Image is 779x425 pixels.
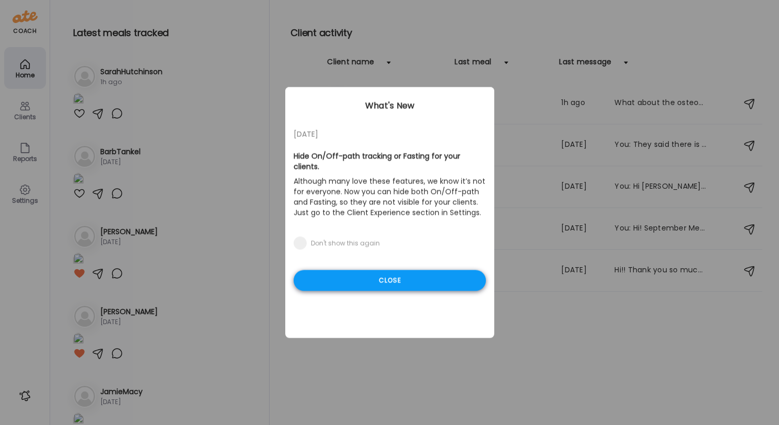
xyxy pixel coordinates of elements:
[294,128,486,141] div: [DATE]
[285,100,494,112] div: What's New
[311,239,380,248] div: Don't show this again
[294,270,486,291] div: Close
[294,174,486,220] p: Although many love these features, we know it’s not for everyone. Now you can hide both On/Off-pa...
[294,151,460,172] b: Hide On/Off-path tracking or Fasting for your clients.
